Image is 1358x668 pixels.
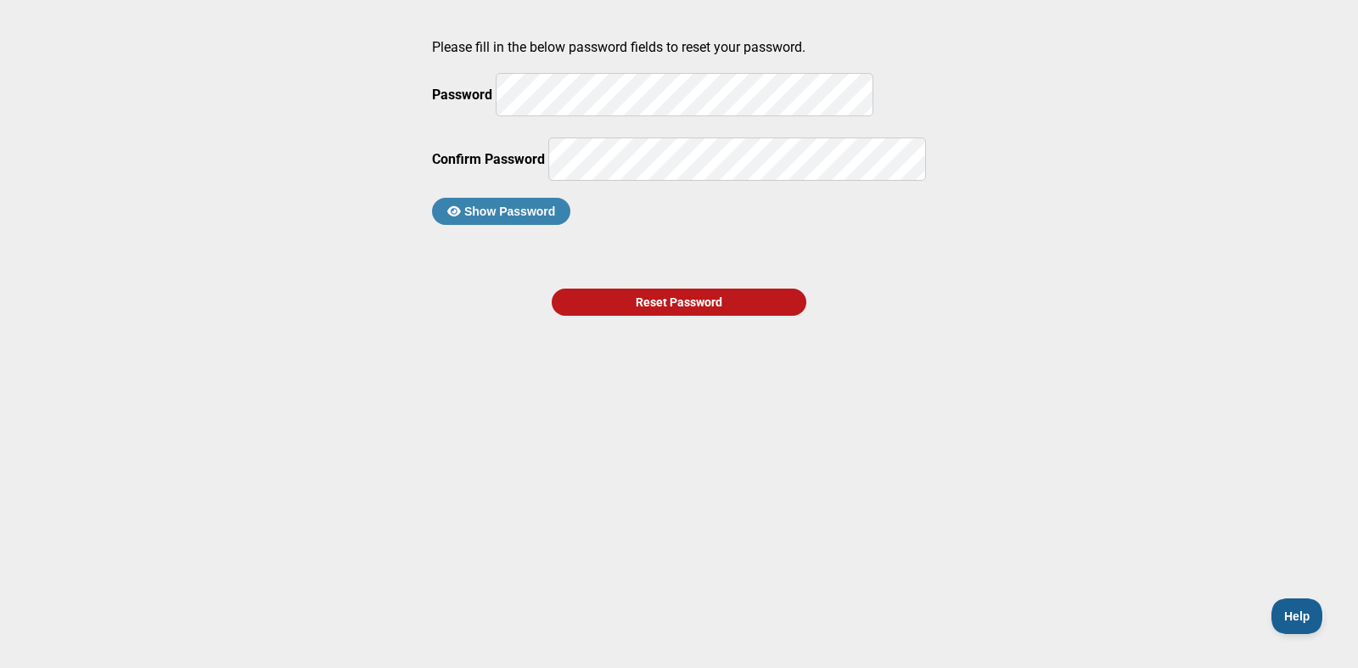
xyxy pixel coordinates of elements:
[432,87,492,103] label: Password
[432,151,545,167] label: Confirm Password
[552,289,806,316] div: Reset Password
[432,198,570,225] button: Show Password
[432,39,926,55] p: Please fill in the below password fields to reset your password.
[1271,598,1324,634] iframe: Toggle Customer Support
